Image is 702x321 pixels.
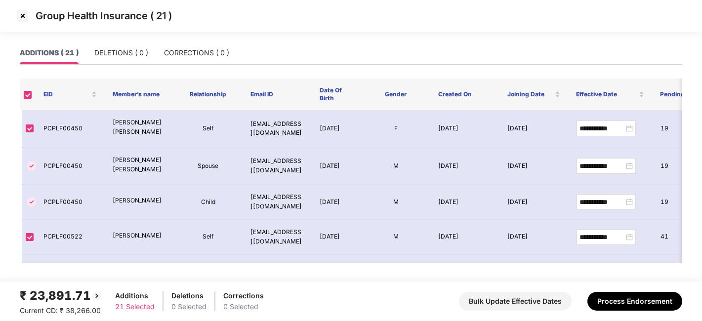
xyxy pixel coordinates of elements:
td: Self [174,220,243,255]
td: Self [174,255,243,290]
th: Date Of Birth [312,79,361,110]
td: [DATE] [499,148,569,185]
p: [PERSON_NAME] [PERSON_NAME] [113,156,166,174]
div: 0 Selected [223,301,264,312]
p: [PERSON_NAME] [113,196,166,205]
span: Joining Date [507,90,553,98]
td: M [361,185,430,220]
td: PCPLF00450 [36,185,105,220]
img: svg+xml;base64,PHN2ZyBpZD0iQmFjay0yMHgyMCIgeG1sbnM9Imh0dHA6Ly93d3cudzMub3JnLzIwMDAvc3ZnIiB3aWR0aD... [91,290,103,302]
td: M [361,220,430,255]
div: ₹ 23,891.71 [20,286,103,305]
img: svg+xml;base64,PHN2ZyBpZD0iQ3Jvc3MtMzJ4MzIiIHhtbG5zPSJodHRwOi8vd3d3LnczLm9yZy8yMDAwL3N2ZyIgd2lkdG... [15,8,31,24]
span: Effective Date [576,90,637,98]
td: [DATE] [312,148,361,185]
td: [DATE] [430,255,499,290]
td: Child [174,185,243,220]
td: [DATE] [499,220,569,255]
td: M [361,255,430,290]
td: PCPLF00522 [36,220,105,255]
td: [EMAIL_ADDRESS][DOMAIN_NAME] [243,110,312,148]
td: PCPLF00523 [36,255,105,290]
td: [DATE] [312,185,361,220]
td: Self [174,110,243,148]
p: [PERSON_NAME] [PERSON_NAME] [113,118,166,137]
img: svg+xml;base64,PHN2ZyBpZD0iVGljay0zMngzMiIgeG1sbnM9Imh0dHA6Ly93d3cudzMub3JnLzIwMDAvc3ZnIiB3aWR0aD... [26,196,38,208]
th: Effective Date [568,79,652,110]
p: Group Health Insurance ( 21 ) [36,10,172,22]
td: [EMAIL_ADDRESS][DOMAIN_NAME] [243,220,312,255]
td: [DATE] [312,255,361,290]
div: 0 Selected [171,301,206,312]
div: CORRECTIONS ( 0 ) [164,47,229,58]
span: EID [43,90,89,98]
span: Current CD: ₹ 38,266.00 [20,306,101,315]
td: [DATE] [430,185,499,220]
td: F [361,110,430,148]
button: Bulk Update Effective Dates [459,292,572,311]
td: PCPLF00450 [36,110,105,148]
th: Joining Date [499,79,569,110]
div: DELETIONS ( 0 ) [94,47,148,58]
td: [DATE] [430,110,499,148]
button: Process Endorsement [587,292,682,311]
div: 21 Selected [115,301,155,312]
td: [EMAIL_ADDRESS][DOMAIN_NAME] [243,148,312,185]
p: [PERSON_NAME] [113,231,166,241]
th: Email ID [243,79,312,110]
td: [DATE] [430,148,499,185]
td: [EMAIL_ADDRESS][DOMAIN_NAME] [243,255,312,290]
td: Spouse [174,148,243,185]
th: Member’s name [105,79,174,110]
th: Relationship [174,79,243,110]
td: [DATE] [499,255,569,290]
td: M [361,148,430,185]
td: [EMAIL_ADDRESS][DOMAIN_NAME] [243,185,312,220]
img: svg+xml;base64,PHN2ZyBpZD0iVGljay0zMngzMiIgeG1sbnM9Imh0dHA6Ly93d3cudzMub3JnLzIwMDAvc3ZnIiB3aWR0aD... [26,160,38,172]
div: Additions [115,290,155,301]
div: Corrections [223,290,264,301]
td: [DATE] [312,220,361,255]
div: ADDITIONS ( 21 ) [20,47,79,58]
th: EID [36,79,105,110]
div: Deletions [171,290,206,301]
td: PCPLF00450 [36,148,105,185]
td: [DATE] [499,110,569,148]
td: [DATE] [312,110,361,148]
td: [DATE] [499,185,569,220]
th: Gender [361,79,430,110]
td: [DATE] [430,220,499,255]
th: Created On [430,79,499,110]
